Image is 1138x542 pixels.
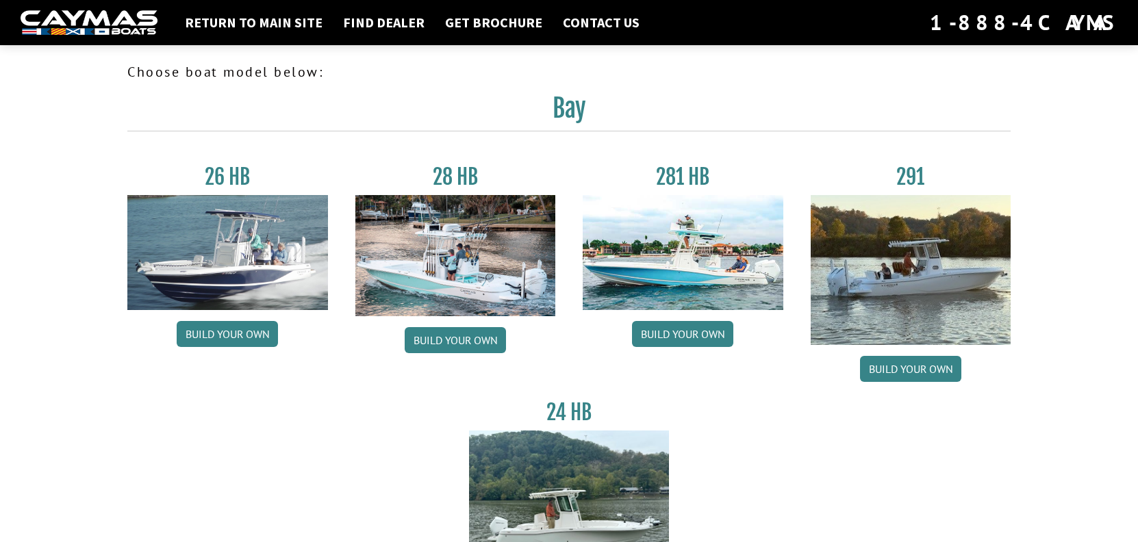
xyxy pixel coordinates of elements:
h2: Bay [127,93,1011,131]
a: Build your own [860,356,961,382]
img: 26_new_photo_resized.jpg [127,195,328,310]
a: Return to main site [178,14,329,31]
img: 28-hb-twin.jpg [583,195,783,310]
a: Build your own [632,321,733,347]
h3: 291 [811,164,1011,190]
img: white-logo-c9c8dbefe5ff5ceceb0f0178aa75bf4bb51f6bca0971e226c86eb53dfe498488.png [21,10,157,36]
a: Get Brochure [438,14,549,31]
h3: 281 HB [583,164,783,190]
a: Contact Us [556,14,646,31]
h3: 26 HB [127,164,328,190]
a: Find Dealer [336,14,431,31]
h3: 24 HB [469,400,670,425]
img: 291_Thumbnail.jpg [811,195,1011,345]
h3: 28 HB [355,164,556,190]
img: 28_hb_thumbnail_for_caymas_connect.jpg [355,195,556,316]
div: 1-888-4CAYMAS [930,8,1117,38]
p: Choose boat model below: [127,62,1011,82]
a: Build your own [405,327,506,353]
a: Build your own [177,321,278,347]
